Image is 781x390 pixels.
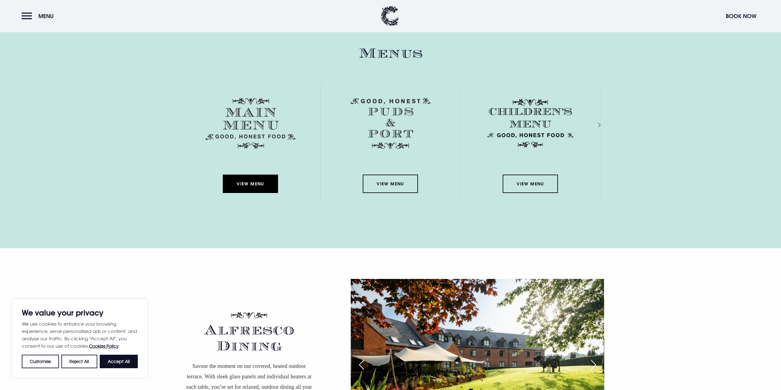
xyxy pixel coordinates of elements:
p: We value your privacy [22,309,138,316]
a: View Menu [503,175,558,193]
div: We value your privacy [12,299,147,378]
p: We use cookies to enhance your browsing experience, serve personalised ads or content, and analys... [22,320,138,350]
div: Previous slide [354,358,369,372]
span: Menu [38,13,54,20]
button: Accept All [100,355,138,368]
img: Clandeboye Lodge [381,6,399,26]
div: Next slide [590,121,596,129]
a: Cookies Policy [89,343,119,349]
img: Childrens Menu 1 [485,98,576,149]
h2: Menus [181,45,601,62]
button: Customise [22,355,59,368]
button: Reject All [61,355,97,368]
div: Next slide [586,358,601,372]
button: Book Now [723,10,760,23]
img: Menu puds and port [350,98,431,149]
img: Menu main menu [205,98,296,149]
a: View Menu [363,175,418,193]
a: View Menu [223,175,278,193]
button: Menu [21,10,57,23]
h2: Alfresco Dining [177,327,321,355]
